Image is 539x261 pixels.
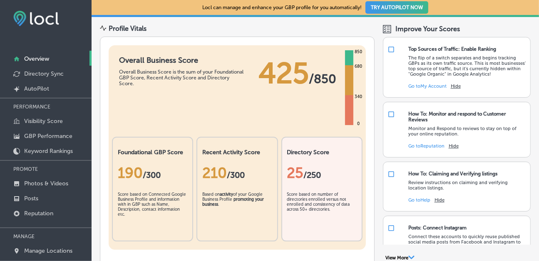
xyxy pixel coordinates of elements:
[202,192,272,234] div: Based on of your Google Business Profile .
[355,121,361,127] div: 0
[408,143,445,149] a: Go toReputation
[24,70,64,77] p: Directory Sync
[395,25,460,33] span: Improve Your Scores
[408,46,496,52] div: Top Sources of Traffic: Enable Ranking
[13,11,59,26] img: fda3e92497d09a02dc62c9cd864e3231.png
[408,126,526,137] p: Monitor and Respond to reviews to stay on top of your online reputation.
[287,149,357,156] h2: Directory Score
[287,192,357,234] div: Score based on number of directories enrolled versus not enrolled and consistency of data across ...
[24,55,49,62] p: Overview
[408,55,526,77] p: The flip of a switch separates and begins tracking GBPs as its own traffic source. This is most b...
[408,180,526,191] p: Review instructions on claiming and verifying location listings.
[408,84,447,89] a: Go toMy Account
[304,170,321,180] span: /250
[24,180,68,187] p: Photos & Videos
[365,1,428,14] button: TRY AUTOPILOT NOW
[24,195,38,202] p: Posts
[287,164,357,182] div: 25
[119,56,244,65] h1: Overall Business Score
[227,170,245,180] span: /300
[109,25,147,32] div: Profile Vitals
[309,71,336,86] span: / 850
[24,148,73,155] p: Keyword Rankings
[353,63,364,70] div: 680
[24,247,72,254] p: Manage Locations
[119,69,244,86] div: Overall Business Score is the sum of your Foundational GBP Score, Recent Activity Score and Direc...
[451,84,461,89] button: Hide
[118,149,187,156] h2: Foundational GBP Score
[408,197,430,203] a: Go toHelp
[118,164,187,182] div: 190
[202,164,272,182] div: 210
[24,133,72,140] p: GBP Performance
[353,94,364,100] div: 340
[408,171,497,177] div: How To: Claiming and Verifying listings
[202,149,272,156] h2: Recent Activity Score
[258,56,309,91] span: 425
[220,192,233,197] b: activity
[202,197,264,207] b: promoting your business
[408,225,467,231] div: Posts: Connect Instagram
[408,111,526,123] div: How To: Monitor and respond to Customer Reviews
[24,85,49,92] p: AutoPilot
[24,118,63,125] p: Visibility Score
[435,197,445,203] button: Hide
[449,143,459,149] button: Hide
[24,210,53,217] p: Reputation
[118,192,187,234] div: Score based on Connected Google Business Profile and information with in GBP such as Name, Descri...
[353,49,364,55] div: 850
[408,234,526,250] p: Connect these accounts to quickly reuse published social media posts from Facebook and Instagram ...
[143,170,161,180] span: / 300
